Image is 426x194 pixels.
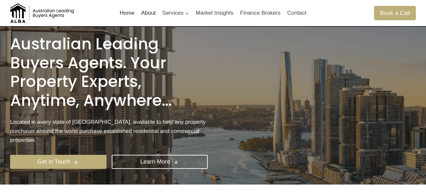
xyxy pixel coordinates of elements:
[37,157,70,167] span: Get in Touch
[284,5,310,21] a: Contact
[162,8,189,17] span: Services
[192,5,237,21] a: Market Insights
[116,5,138,21] a: Home
[374,6,416,20] a: Book a Call
[138,5,159,21] a: About
[116,5,310,21] nav: Primary Navigation
[10,118,208,144] p: Located in every state of [GEOGRAPHIC_DATA], available to help any property purchaser around the ...
[140,157,170,167] span: Learn More
[10,3,75,23] img: Australian Leading Buyers Agents
[112,155,208,169] a: Learn More
[10,155,106,169] a: Get in Touch
[237,5,284,21] a: Finance Brokers
[10,35,208,110] h1: Australian Leading Buyers Agents. Your property experts, anytime, anywhere…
